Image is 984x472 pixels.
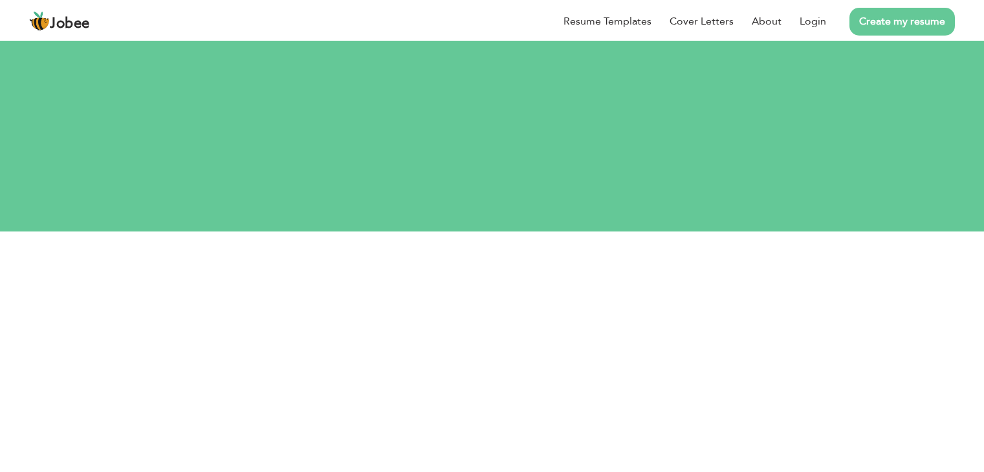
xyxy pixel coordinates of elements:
[670,14,734,29] a: Cover Letters
[752,14,782,29] a: About
[563,14,651,29] a: Resume Templates
[50,17,90,31] span: Jobee
[29,11,50,32] img: jobee.io
[800,14,826,29] a: Login
[29,11,90,32] a: Jobee
[849,8,955,36] a: Create my resume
